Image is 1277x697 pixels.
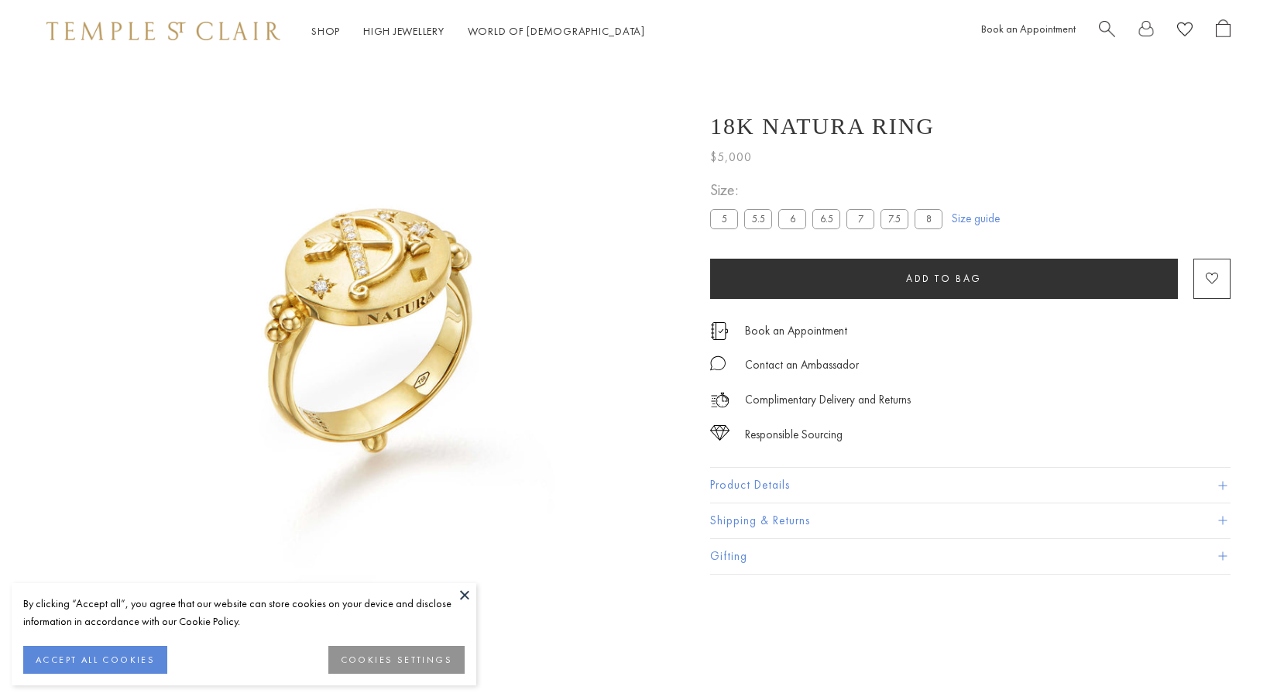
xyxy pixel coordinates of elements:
label: 5 [710,209,738,228]
h1: 18K Natura Ring [710,113,935,139]
label: 7 [846,209,874,228]
img: icon_sourcing.svg [710,425,729,441]
div: By clicking “Accept all”, you agree that our website can store cookies on your device and disclos... [23,595,465,630]
label: 8 [915,209,942,228]
a: Book an Appointment [745,322,847,339]
div: Responsible Sourcing [745,425,843,445]
button: Gifting [710,539,1231,574]
a: Search [1099,19,1115,43]
button: Product Details [710,468,1231,503]
a: ShopShop [311,24,340,38]
p: Complimentary Delivery and Returns [745,390,911,410]
button: ACCEPT ALL COOKIES [23,646,167,674]
img: 18K Natura Ring [101,62,673,634]
label: 5.5 [744,209,772,228]
button: Add to bag [710,259,1178,299]
label: 6.5 [812,209,840,228]
nav: Main navigation [311,22,645,41]
a: Size guide [952,211,1000,226]
img: icon_appointment.svg [710,322,729,340]
iframe: Gorgias live chat messenger [1200,624,1262,682]
label: 6 [778,209,806,228]
span: Size: [710,177,949,203]
label: 7.5 [881,209,908,228]
a: View Wishlist [1177,19,1193,43]
span: $5,000 [710,147,752,167]
img: Temple St. Clair [46,22,280,40]
a: World of [DEMOGRAPHIC_DATA]World of [DEMOGRAPHIC_DATA] [468,24,645,38]
img: MessageIcon-01_2.svg [710,355,726,371]
button: Shipping & Returns [710,503,1231,538]
img: icon_delivery.svg [710,390,729,410]
a: Open Shopping Bag [1216,19,1231,43]
a: Book an Appointment [981,22,1076,36]
button: COOKIES SETTINGS [328,646,465,674]
span: Add to bag [906,272,982,285]
div: Contact an Ambassador [745,355,859,375]
a: High JewelleryHigh Jewellery [363,24,445,38]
